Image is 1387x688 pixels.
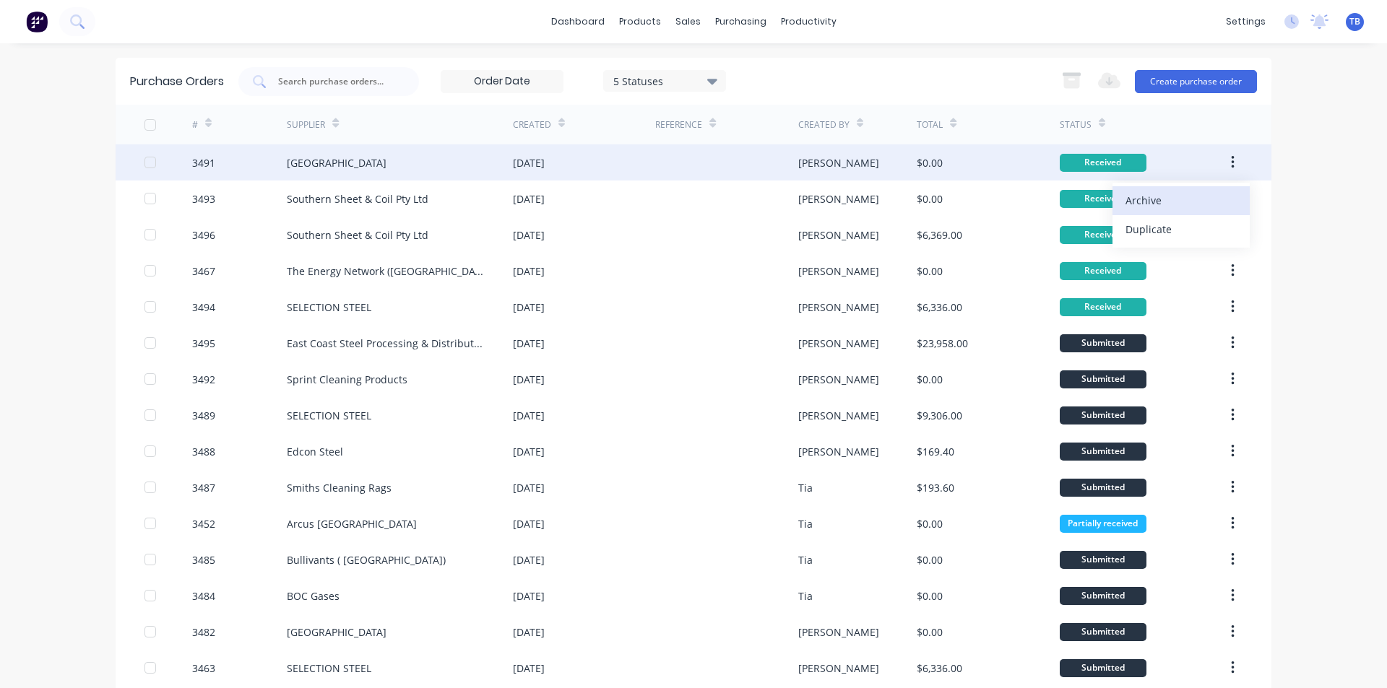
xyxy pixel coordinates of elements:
[192,264,215,279] div: 3467
[287,480,392,495] div: Smiths Cleaning Rags
[513,661,545,676] div: [DATE]
[287,118,325,131] div: Supplier
[798,588,813,604] div: Tia
[513,552,545,567] div: [DATE]
[917,516,943,531] div: $0.00
[287,300,371,315] div: SELECTION STEEL
[917,155,943,170] div: $0.00
[513,624,545,640] div: [DATE]
[513,155,545,170] div: [DATE]
[513,516,545,531] div: [DATE]
[1060,370,1146,388] div: Submitted
[1060,551,1146,569] div: Submitted
[1060,190,1146,208] div: Received
[917,118,943,131] div: Total
[798,155,879,170] div: [PERSON_NAME]
[917,372,943,387] div: $0.00
[798,118,850,131] div: Created By
[287,336,484,351] div: East Coast Steel Processing & Distribution
[917,588,943,604] div: $0.00
[798,372,879,387] div: [PERSON_NAME]
[798,300,879,315] div: [PERSON_NAME]
[192,408,215,423] div: 3489
[1349,15,1360,28] span: TB
[1060,623,1146,641] div: Submitted
[917,227,962,243] div: $6,369.00
[513,191,545,206] div: [DATE]
[917,336,968,351] div: $23,958.00
[192,372,215,387] div: 3492
[192,118,198,131] div: #
[192,300,215,315] div: 3494
[917,408,962,423] div: $9,306.00
[1125,190,1237,211] div: Archive
[192,588,215,604] div: 3484
[1060,334,1146,352] div: Submitted
[1060,262,1146,280] div: Received
[1060,515,1146,533] div: Partially received
[1060,587,1146,605] div: Submitted
[612,11,668,32] div: products
[774,11,844,32] div: productivity
[287,624,386,640] div: [GEOGRAPHIC_DATA]
[513,408,545,423] div: [DATE]
[192,155,215,170] div: 3491
[1060,479,1146,497] div: Submitted
[1060,443,1146,461] div: Submitted
[798,444,879,459] div: [PERSON_NAME]
[708,11,774,32] div: purchasing
[513,227,545,243] div: [DATE]
[798,227,879,243] div: [PERSON_NAME]
[287,264,484,279] div: The Energy Network ([GEOGRAPHIC_DATA]) Pty Ltd
[798,408,879,423] div: [PERSON_NAME]
[192,624,215,640] div: 3482
[287,588,340,604] div: BOC Gases
[287,661,371,676] div: SELECTION STEEL
[26,11,48,32] img: Factory
[668,11,708,32] div: sales
[192,480,215,495] div: 3487
[544,11,612,32] a: dashboard
[1135,70,1257,93] button: Create purchase order
[192,516,215,531] div: 3452
[192,227,215,243] div: 3496
[513,336,545,351] div: [DATE]
[798,661,879,676] div: [PERSON_NAME]
[287,227,428,243] div: Southern Sheet & Coil Pty Ltd
[655,118,702,131] div: Reference
[513,444,545,459] div: [DATE]
[513,588,545,604] div: [DATE]
[917,624,943,640] div: $0.00
[192,444,215,459] div: 3488
[1060,154,1146,172] div: Received
[192,191,215,206] div: 3493
[192,336,215,351] div: 3495
[1219,11,1273,32] div: settings
[798,480,813,495] div: Tia
[1060,406,1146,424] div: Submitted
[287,516,417,531] div: Arcus [GEOGRAPHIC_DATA]
[287,444,343,459] div: Edcon Steel
[1060,226,1146,244] div: Received
[513,118,551,131] div: Created
[798,516,813,531] div: Tia
[513,264,545,279] div: [DATE]
[917,552,943,567] div: $0.00
[287,155,386,170] div: [GEOGRAPHIC_DATA]
[917,444,954,459] div: $169.40
[917,480,954,495] div: $193.60
[798,336,879,351] div: [PERSON_NAME]
[1060,118,1092,131] div: Status
[1125,219,1237,240] div: Duplicate
[277,74,397,89] input: Search purchase orders...
[513,480,545,495] div: [DATE]
[798,624,879,640] div: [PERSON_NAME]
[798,191,879,206] div: [PERSON_NAME]
[287,552,446,567] div: Bullivants ( [GEOGRAPHIC_DATA])
[287,191,428,206] div: Southern Sheet & Coil Pty Ltd
[917,300,962,315] div: $6,336.00
[513,300,545,315] div: [DATE]
[513,372,545,387] div: [DATE]
[917,661,962,676] div: $6,336.00
[192,552,215,567] div: 3485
